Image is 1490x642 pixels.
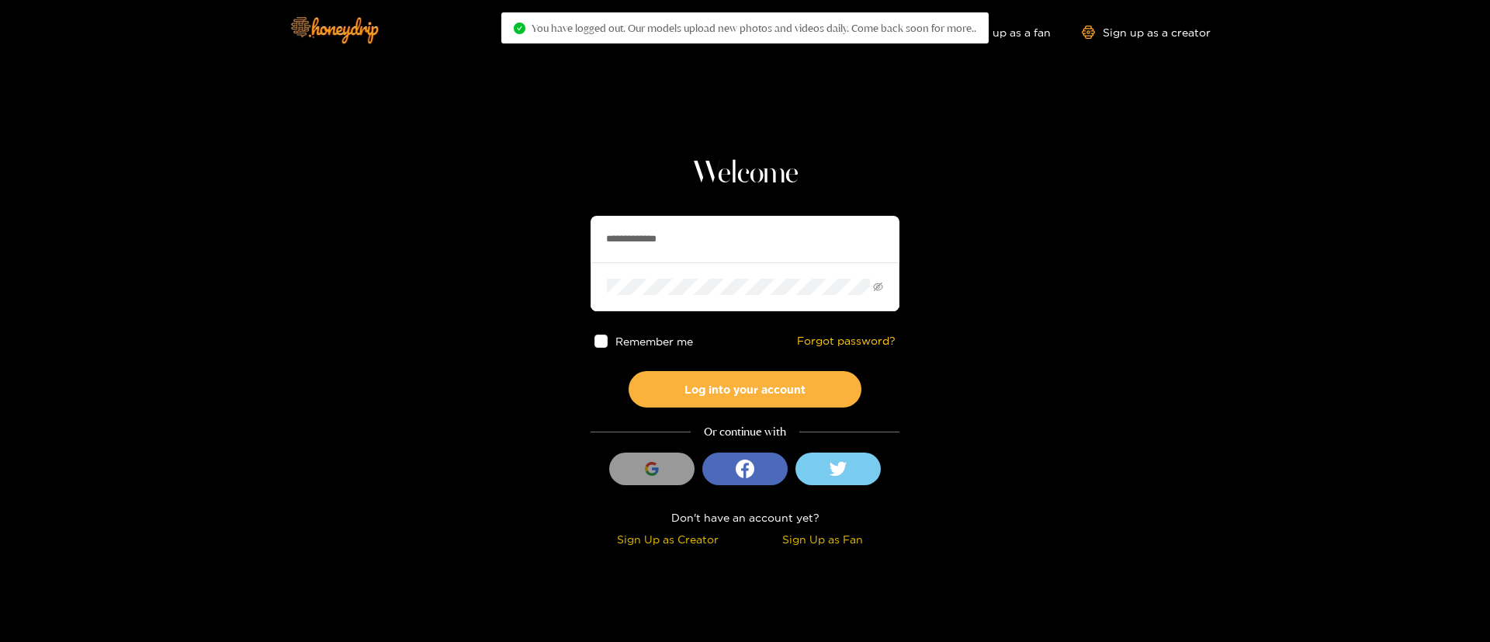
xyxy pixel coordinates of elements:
a: Sign up as a creator [1082,26,1211,39]
span: eye-invisible [873,282,883,292]
div: Sign Up as Fan [749,530,896,548]
div: Don't have an account yet? [591,508,899,526]
button: Log into your account [629,371,861,408]
h1: Welcome [591,155,899,193]
a: Sign up as a fan [944,26,1051,39]
span: You have logged out. Our models upload new photos and videos daily. Come back soon for more.. [532,22,976,34]
a: Forgot password? [797,335,896,348]
span: check-circle [514,23,525,34]
div: Sign Up as Creator [594,530,741,548]
div: Or continue with [591,423,899,441]
span: Remember me [615,335,693,347]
